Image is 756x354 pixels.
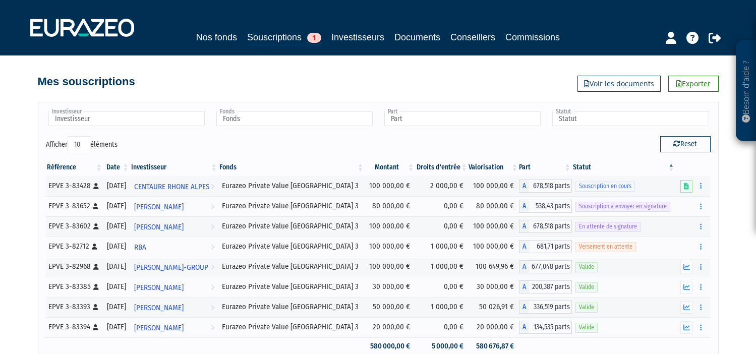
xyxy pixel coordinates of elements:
i: Voir l'investisseur [211,319,214,337]
div: EPVE 3-83428 [48,181,100,191]
div: Eurazeo Private Value [GEOGRAPHIC_DATA] 3 [222,181,361,191]
td: 1 000,00 € [415,297,469,317]
td: 0,00 € [415,196,469,216]
td: 20 000,00 € [469,317,519,337]
div: EPVE 3-83602 [48,221,100,231]
a: Voir les documents [577,76,661,92]
span: A [519,180,529,193]
a: CENTAURE RHONE ALPES [130,176,218,196]
td: 100 649,96 € [469,257,519,277]
td: 20 000,00 € [365,317,415,337]
a: Documents [394,30,440,44]
span: 1 [307,33,321,43]
i: [Français] Personne physique [93,284,99,290]
div: Eurazeo Private Value [GEOGRAPHIC_DATA] 3 [222,221,361,231]
a: Commissions [505,30,560,44]
i: [Français] Personne physique [93,304,98,310]
span: [PERSON_NAME]-GROUP [134,258,208,277]
span: [PERSON_NAME] [134,278,184,297]
div: [DATE] [107,322,127,332]
div: EPVE 3-82968 [48,261,100,272]
i: Voir l'investisseur [211,299,214,317]
div: [DATE] [107,201,127,211]
span: 677,048 parts [529,260,572,273]
div: A - Eurazeo Private Value Europe 3 [519,301,572,314]
td: 30 000,00 € [365,277,415,297]
button: Reset [660,136,711,152]
a: Nos fonds [196,30,237,44]
a: [PERSON_NAME] [130,297,218,317]
i: Voir l'investisseur [211,238,214,257]
div: [DATE] [107,181,127,191]
span: A [519,260,529,273]
i: [Français] Personne physique [93,223,99,229]
a: Conseillers [450,30,495,44]
p: Besoin d'aide ? [740,46,752,137]
th: Investisseur: activer pour trier la colonne par ordre croissant [130,159,218,176]
div: EPVE 3-83393 [48,302,100,312]
div: Eurazeo Private Value [GEOGRAPHIC_DATA] 3 [222,241,361,252]
div: Eurazeo Private Value [GEOGRAPHIC_DATA] 3 [222,201,361,211]
td: 0,00 € [415,317,469,337]
td: 2 000,00 € [415,176,469,196]
span: 200,387 parts [529,280,572,293]
span: A [519,240,529,253]
div: A - Eurazeo Private Value Europe 3 [519,240,572,253]
span: 134,535 parts [529,321,572,334]
td: 0,00 € [415,277,469,297]
div: EPVE 3-83394 [48,322,100,332]
span: Souscription à envoyer en signature [575,202,670,211]
span: 678,518 parts [529,220,572,233]
a: [PERSON_NAME] [130,196,218,216]
th: Valorisation: activer pour trier la colonne par ordre croissant [469,159,519,176]
td: 80 000,00 € [469,196,519,216]
span: 538,43 parts [529,200,572,213]
div: [DATE] [107,302,127,312]
div: [DATE] [107,241,127,252]
div: [DATE] [107,281,127,292]
i: [Français] Personne physique [92,244,97,250]
div: EPVE 3-83385 [48,281,100,292]
td: 100 000,00 € [469,176,519,196]
div: EPVE 3-82712 [48,241,100,252]
a: RBA [130,237,218,257]
span: RBA [134,238,146,257]
th: Date: activer pour trier la colonne par ordre croissant [103,159,130,176]
select: Afficheréléments [68,136,90,153]
a: [PERSON_NAME] [130,317,218,337]
span: A [519,200,529,213]
div: A - Eurazeo Private Value Europe 3 [519,180,572,193]
th: Référence : activer pour trier la colonne par ordre croissant [46,159,103,176]
span: 336,519 parts [529,301,572,314]
div: A - Eurazeo Private Value Europe 3 [519,280,572,293]
i: [Français] Personne physique [93,264,99,270]
span: Souscription en cours [575,182,635,191]
th: Droits d'entrée: activer pour trier la colonne par ordre croissant [415,159,469,176]
span: Valide [575,323,598,332]
th: Statut : activer pour trier la colonne par ordre d&eacute;croissant [572,159,676,176]
span: Valide [575,282,598,292]
div: Eurazeo Private Value [GEOGRAPHIC_DATA] 3 [222,302,361,312]
span: A [519,321,529,334]
i: Voir l'investisseur [211,198,214,216]
td: 100 000,00 € [365,216,415,237]
a: Souscriptions1 [247,30,321,46]
td: 80 000,00 € [365,196,415,216]
label: Afficher éléments [46,136,118,153]
td: 100 000,00 € [365,257,415,277]
i: [Français] Personne physique [93,203,98,209]
td: 100 000,00 € [365,176,415,196]
span: A [519,280,529,293]
span: Valide [575,303,598,312]
span: CENTAURE RHONE ALPES [134,178,209,196]
td: 30 000,00 € [469,277,519,297]
span: Valide [575,262,598,272]
a: [PERSON_NAME] [130,277,218,297]
td: 0,00 € [415,216,469,237]
td: 50 000,00 € [365,297,415,317]
i: [Français] Personne physique [93,183,99,189]
td: 100 000,00 € [469,216,519,237]
i: Voir l'investisseur [211,218,214,237]
span: 681,71 parts [529,240,572,253]
i: Voir l'investisseur [211,178,214,196]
